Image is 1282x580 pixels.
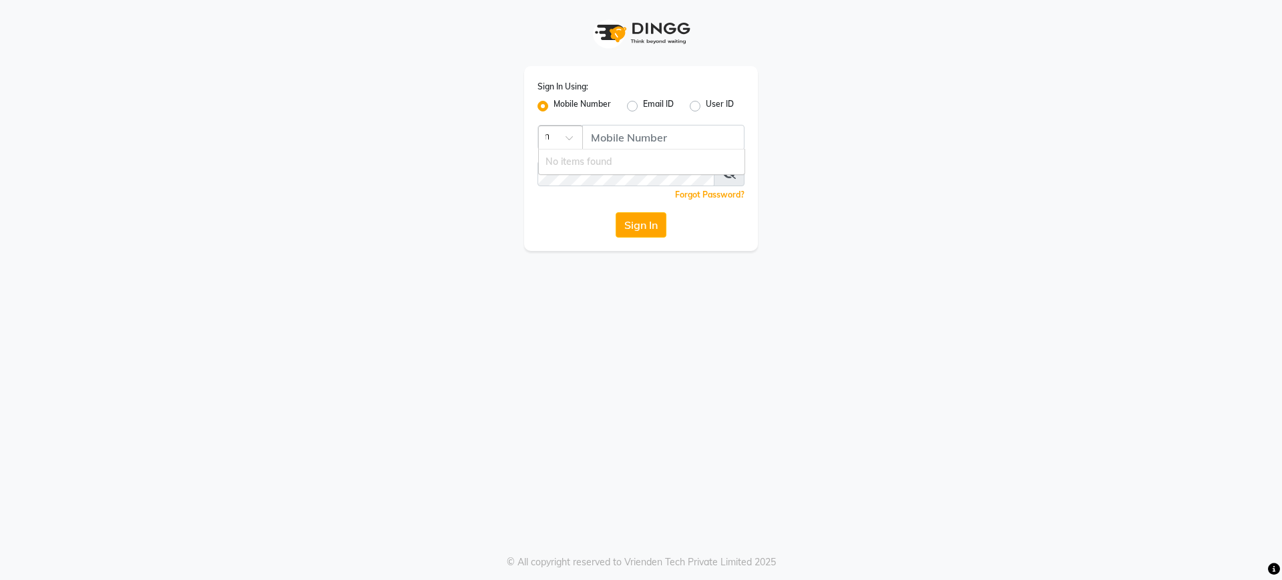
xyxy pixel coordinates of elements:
a: Forgot Password? [675,190,744,200]
label: Mobile Number [554,98,611,114]
input: Username [582,125,744,150]
label: User ID [706,98,734,114]
ng-dropdown-panel: Options list [538,149,745,175]
label: Sign In Using: [538,81,588,93]
button: Sign In [616,212,666,238]
img: logo1.svg [588,13,694,53]
input: Username [538,161,714,186]
div: No items found [539,150,744,174]
label: Email ID [643,98,674,114]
